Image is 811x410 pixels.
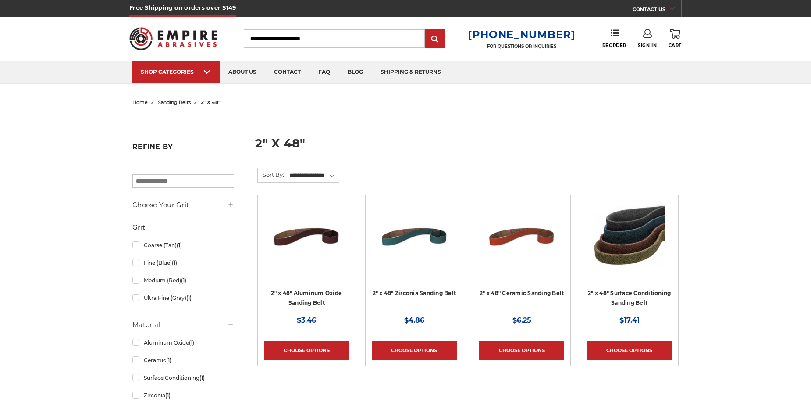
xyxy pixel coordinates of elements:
select: Sort By: [288,169,339,182]
a: Choose Options [372,341,457,360]
a: 2" x 48" Sanding Belt - Aluminum Oxide [264,201,349,287]
a: Choose Options [264,341,349,360]
a: shipping & returns [372,61,450,83]
a: 2" x 48" Ceramic Sanding Belt [480,290,564,296]
a: Coarse (Tan) [132,237,234,253]
a: sanding belts [158,99,191,105]
a: Surface Conditioning [132,370,234,385]
a: 2" x 48" Zirconia Sanding Belt [373,290,456,296]
img: 2" x 48" Sanding Belt - Ceramic [487,201,557,272]
h5: Refine by [132,143,234,156]
p: FOR QUESTIONS OR INQUIRIES [468,43,576,49]
a: Fine (Blue) [132,255,234,270]
div: SHOP CATEGORIES [141,68,211,75]
span: (1) [165,392,171,399]
a: 2" x 48" Sanding Belt - Ceramic [479,201,564,287]
a: contact [265,61,309,83]
span: Sign In [638,43,657,48]
span: $4.86 [404,316,424,324]
a: Choose Options [479,341,564,360]
img: Empire Abrasives [129,22,217,56]
h5: Grit [132,222,234,233]
a: Ultra Fine (Gray) [132,290,234,306]
h1: 2" x 48" [255,137,679,156]
span: (1) [172,259,177,266]
a: faq [309,61,339,83]
a: 2" x 48" Surface Conditioning Sanding Belt [588,290,671,306]
span: (1) [189,339,194,346]
a: CONTACT US [633,4,681,17]
span: $17.41 [619,316,640,324]
a: Choose Options [587,341,672,360]
span: $6.25 [512,316,531,324]
span: (1) [181,277,186,284]
h5: Material [132,320,234,330]
span: $3.46 [297,316,316,324]
span: (1) [166,357,171,363]
a: Aluminum Oxide [132,335,234,350]
span: (1) [177,242,182,248]
a: [PHONE_NUMBER] [468,28,576,41]
a: about us [220,61,265,83]
span: (1) [199,374,205,381]
a: Ceramic [132,352,234,368]
label: Sort By: [258,168,284,181]
img: 2" x 48" Sanding Belt - Aluminum Oxide [271,201,341,272]
span: Reorder [602,43,626,48]
span: (1) [186,295,192,301]
a: 2" x 48" Sanding Belt - Zirconia [372,201,457,287]
a: Cart [669,29,682,48]
img: 2"x48" Surface Conditioning Sanding Belts [594,201,665,272]
span: 2" x 48" [201,99,221,105]
input: Submit [426,30,444,48]
a: 2" x 48" Aluminum Oxide Sanding Belt [271,290,342,306]
a: Medium (Red) [132,273,234,288]
a: 2"x48" Surface Conditioning Sanding Belts [587,201,672,287]
a: Reorder [602,29,626,48]
h5: Choose Your Grit [132,200,234,210]
a: home [132,99,148,105]
a: blog [339,61,372,83]
a: Zirconia [132,388,234,403]
span: Cart [669,43,682,48]
img: 2" x 48" Sanding Belt - Zirconia [379,201,449,272]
